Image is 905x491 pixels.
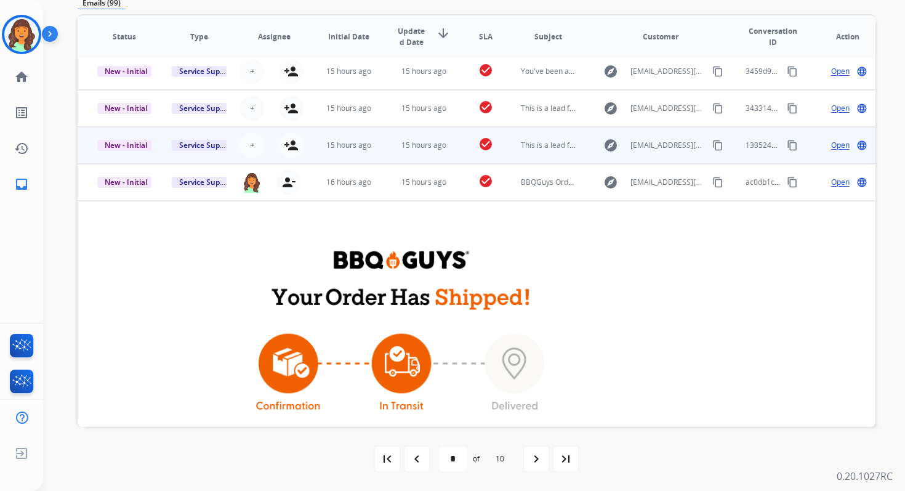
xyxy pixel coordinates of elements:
[97,139,155,152] span: New - Initial
[603,64,618,79] mat-icon: explore
[746,26,800,48] span: Conversation ID
[401,66,446,76] span: 15 hours ago
[239,59,264,84] button: +
[223,326,580,438] img: Your Order Has Shipped!
[837,469,893,484] p: 0.20.1027RC
[712,140,723,151] mat-icon: content_copy
[831,177,850,188] span: Open
[97,176,155,189] span: New - Initial
[401,140,446,150] span: 15 hours ago
[478,174,493,189] mat-icon: check_circle
[250,66,254,77] span: +
[521,103,703,113] span: This is a lead from the Extend National Account page.
[14,177,29,192] mat-icon: inbox
[281,175,296,190] mat-icon: person_remove
[856,66,867,77] mat-icon: language
[113,31,136,43] span: Status
[284,138,299,153] mat-icon: person_add
[396,26,426,48] span: Updated Date
[856,103,867,114] mat-icon: language
[831,140,850,151] span: Open
[14,70,29,84] mat-icon: home
[172,102,242,115] span: Service Support
[479,31,493,43] span: SLA
[712,103,723,114] mat-icon: content_copy
[787,103,798,114] mat-icon: content_copy
[14,141,29,156] mat-icon: history
[486,448,514,469] div: 10
[521,66,813,76] span: You've been assigned a new service order: cda9097a-561a-4962-b689-5fcee1e37331
[4,17,39,52] img: avatar
[97,102,155,115] span: New - Initial
[326,66,371,76] span: 15 hours ago
[478,63,493,78] mat-icon: check_circle
[284,101,299,116] mat-icon: person_add
[239,133,264,158] button: +
[401,177,446,187] span: 15 hours ago
[328,31,369,43] span: Initial Date
[746,140,891,150] span: 133524ac-8067-466f-aad5-4ba2e648d0e7
[630,177,706,188] span: [EMAIL_ADDRESS][DOMAIN_NAME]
[746,177,892,187] span: ac0db1c9-6193-497d-8557-6389b1d6d475
[643,31,678,43] span: Customer
[787,66,798,77] mat-icon: content_copy
[831,66,850,77] span: Open
[478,100,493,115] mat-icon: check_circle
[284,64,299,79] mat-icon: person_add
[380,452,395,466] mat-icon: first_page
[603,101,618,116] mat-icon: explore
[97,65,155,78] span: New - Initial
[326,103,371,113] span: 15 hours ago
[239,96,264,121] button: +
[603,175,618,190] mat-icon: explore
[630,103,706,114] span: [EMAIL_ADDRESS][DOMAIN_NAME]
[172,176,242,189] span: Service Support
[603,138,618,153] mat-icon: explore
[831,103,850,114] span: Open
[534,31,562,43] span: Subject
[746,66,893,76] span: 3459d925-9c1e-4186-a251-aa65947e25ab
[746,103,893,113] span: 34331487-22db-42ed-baba-e9ab83610cb5
[242,172,262,193] img: agent-avatar
[856,140,867,151] mat-icon: language
[712,177,723,188] mat-icon: content_copy
[630,66,706,77] span: [EMAIL_ADDRESS][DOMAIN_NAME]
[409,452,424,466] mat-icon: navigate_before
[521,177,605,187] span: BBQGuys Order Shipped
[14,105,29,120] mat-icon: list_alt
[172,65,242,78] span: Service Support
[787,140,798,151] mat-icon: content_copy
[521,140,703,150] span: This is a lead from the Extend National Account page.
[223,227,580,320] img: BBQGuys
[436,26,451,41] mat-icon: arrow_downward
[190,31,208,43] span: Type
[326,140,371,150] span: 15 hours ago
[529,452,544,466] mat-icon: navigate_next
[856,177,867,188] mat-icon: language
[172,139,242,152] span: Service Support
[326,177,371,187] span: 16 hours ago
[250,140,254,151] span: +
[478,137,493,152] mat-icon: check_circle
[473,453,480,465] div: of
[258,31,291,43] span: Assignee
[800,15,875,59] th: Action
[787,177,798,188] mat-icon: content_copy
[630,140,706,151] span: [EMAIL_ADDRESS][DOMAIN_NAME]
[250,103,254,114] span: +
[401,103,446,113] span: 15 hours ago
[712,66,723,77] mat-icon: content_copy
[558,452,573,466] mat-icon: last_page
